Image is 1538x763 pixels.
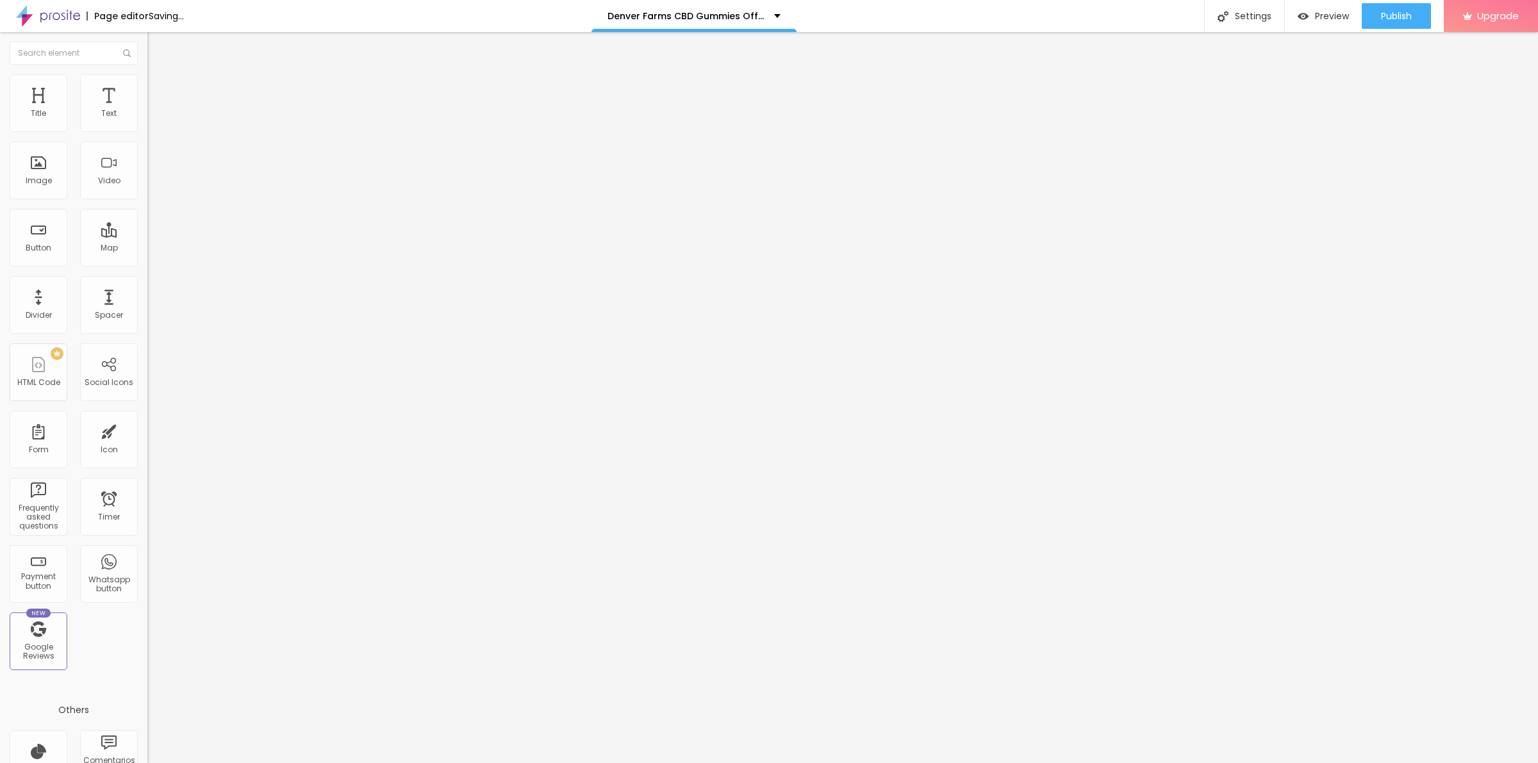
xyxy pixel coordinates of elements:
[1298,11,1309,22] img: view-1.svg
[17,378,60,387] div: HTML Code
[95,311,123,320] div: Spacer
[1218,11,1228,22] img: Icone
[98,513,120,521] div: Timer
[98,176,120,185] div: Video
[608,12,765,21] p: Denver Farms CBD Gummies Official Website
[13,643,63,661] div: Google Reviews
[123,49,131,57] img: Icone
[1315,11,1349,21] span: Preview
[147,32,1538,763] iframe: Editor
[10,42,138,65] input: Search element
[31,109,46,118] div: Title
[29,445,49,454] div: Form
[1477,10,1519,21] span: Upgrade
[101,243,118,252] div: Map
[1381,11,1412,21] span: Publish
[85,378,133,387] div: Social Icons
[83,575,134,594] div: Whatsapp button
[26,176,52,185] div: Image
[26,243,51,252] div: Button
[1285,3,1362,29] button: Preview
[101,445,118,454] div: Icon
[13,572,63,591] div: Payment button
[13,504,63,531] div: Frequently asked questions
[101,109,117,118] div: Text
[26,311,52,320] div: Divider
[26,609,51,618] div: New
[1362,3,1431,29] button: Publish
[87,12,149,21] div: Page editor
[149,12,184,21] div: Saving...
